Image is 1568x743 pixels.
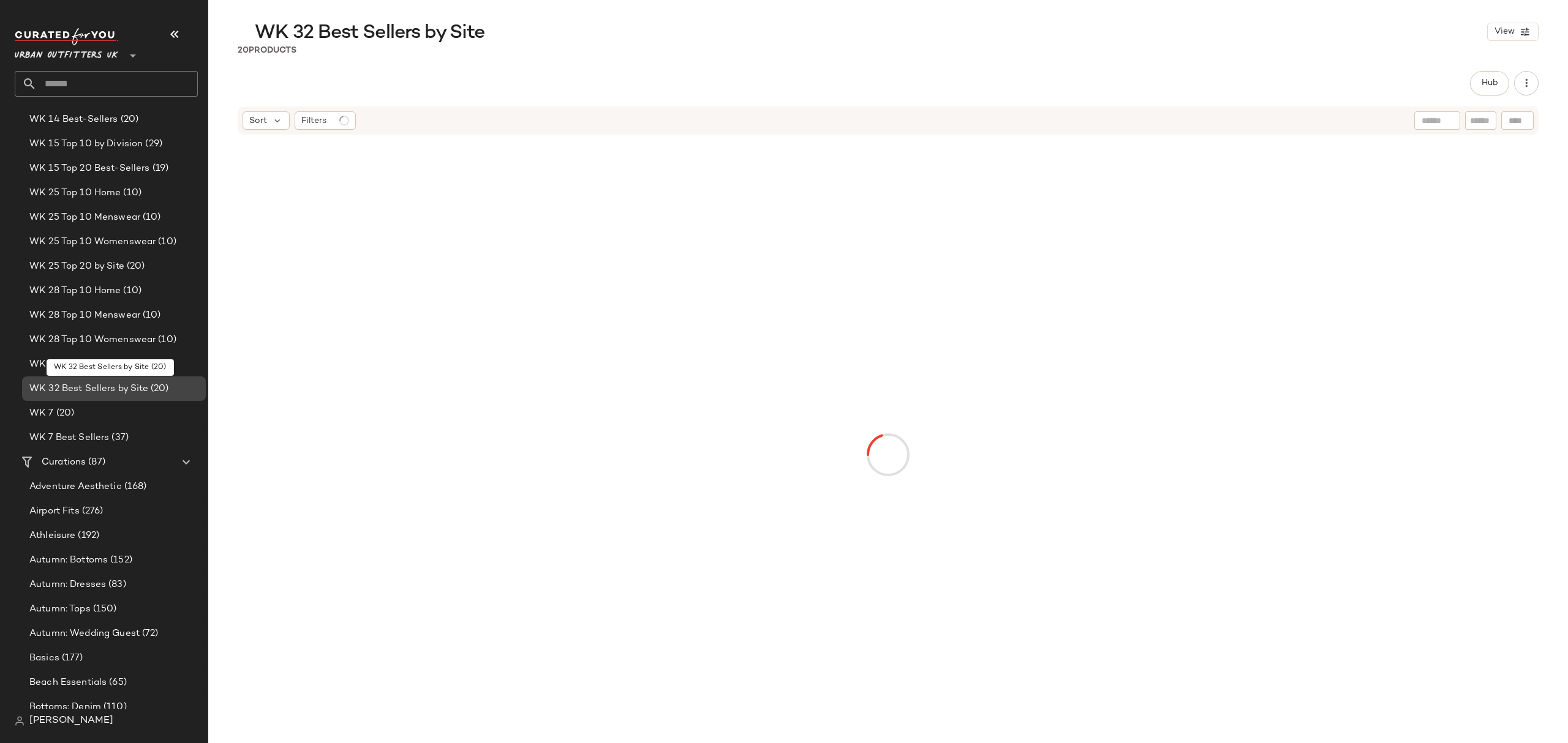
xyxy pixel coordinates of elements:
span: (20) [54,406,75,420]
span: (276) [80,504,104,518]
span: (10) [156,333,176,347]
span: (65) [107,676,127,690]
span: (150) [91,602,117,616]
span: Airport Fits [29,504,80,518]
span: (37) [109,431,129,445]
span: (10) [140,308,161,323]
span: 20 [238,46,249,55]
span: (83) [106,578,126,592]
span: (72) [140,627,159,641]
span: Curations [42,455,86,469]
span: Adventure Aesthetic [29,480,122,494]
span: View [1494,27,1515,37]
span: Filters [301,114,326,127]
span: WK 28 Top Sellers [29,357,110,371]
span: WK 25 Top 20 by Site [29,259,124,274]
span: (177) [59,651,83,665]
span: WK 25 Top 10 Menswear [29,211,140,225]
span: (29) [143,137,162,151]
span: (110) [101,700,127,714]
span: (10) [156,235,176,249]
span: Bottoms: Denim [29,700,101,714]
span: (87) [86,455,105,469]
span: (10) [140,211,161,225]
span: WK 25 Top 10 Home [29,186,121,200]
span: Athleisure [29,529,75,543]
span: (19) [150,162,169,176]
span: WK 15 Top 10 by Division [29,137,143,151]
span: WK 32 Best Sellers by Site [255,21,484,45]
span: (10) [121,186,141,200]
span: Autumn: Dresses [29,578,106,592]
span: [PERSON_NAME] [29,714,113,728]
span: WK 32 Best Sellers by Site [29,382,148,396]
span: WK 25 Top 10 Womenswear [29,235,156,249]
span: WK 7 Best Sellers [29,431,109,445]
span: Basics [29,651,59,665]
span: Sort [249,114,267,127]
span: (20) [110,357,131,371]
span: (168) [122,480,147,494]
button: Hub [1470,71,1509,95]
span: Urban Outfitters UK [15,42,118,64]
span: Beach Essentials [29,676,107,690]
span: Autumn: Tops [29,602,91,616]
span: Autumn: Wedding Guest [29,627,140,641]
button: View [1487,23,1539,41]
span: (20) [124,259,145,274]
span: (20) [118,113,139,127]
span: WK 15 Top 20 Best-Sellers [29,162,150,176]
img: svg%3e [15,716,24,726]
span: WK 28 Top 10 Womenswear [29,333,156,347]
img: cfy_white_logo.C9jOOHJF.svg [15,28,119,45]
span: WK 7 [29,406,54,420]
span: (10) [121,284,141,298]
span: (192) [75,529,99,543]
span: WK 14 Best-Sellers [29,113,118,127]
span: (20) [148,382,169,396]
div: Products [238,44,296,57]
span: Autumn: Bottoms [29,553,108,567]
span: WK 28 Top 10 Home [29,284,121,298]
span: WK 28 Top 10 Menswear [29,308,140,323]
span: (152) [108,553,132,567]
span: Hub [1481,78,1498,88]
